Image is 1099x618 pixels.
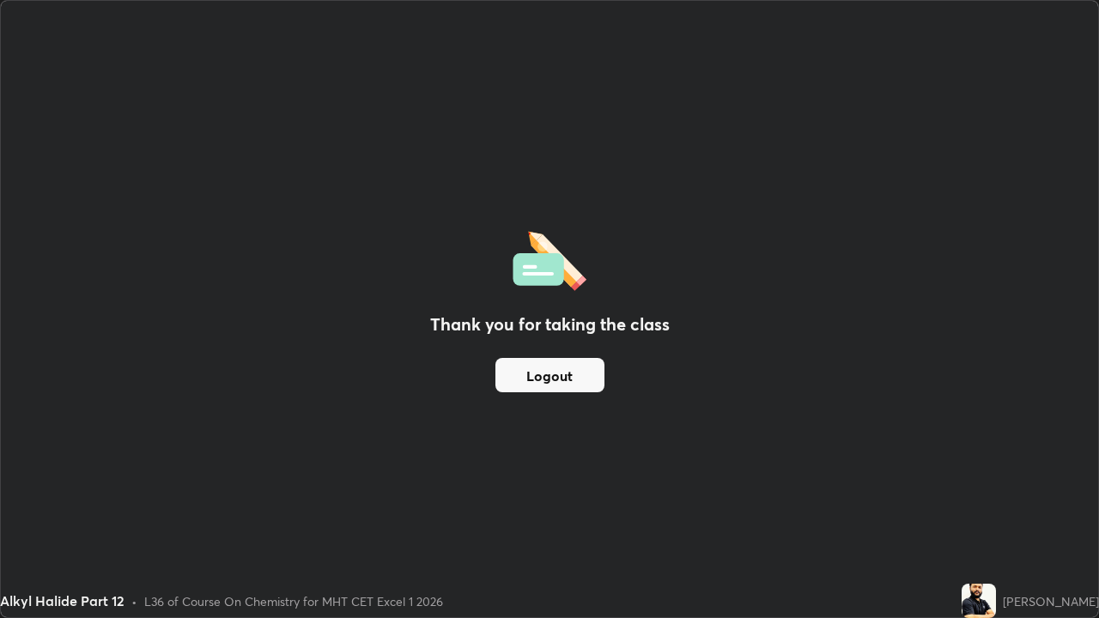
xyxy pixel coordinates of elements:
img: offlineFeedback.1438e8b3.svg [513,226,586,291]
h2: Thank you for taking the class [430,312,670,337]
div: • [131,592,137,610]
img: 6919ab72716c417ab2a2c8612824414f.jpg [962,584,996,618]
button: Logout [495,358,604,392]
div: L36 of Course On Chemistry for MHT CET Excel 1 2026 [144,592,443,610]
div: [PERSON_NAME] [1003,592,1099,610]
